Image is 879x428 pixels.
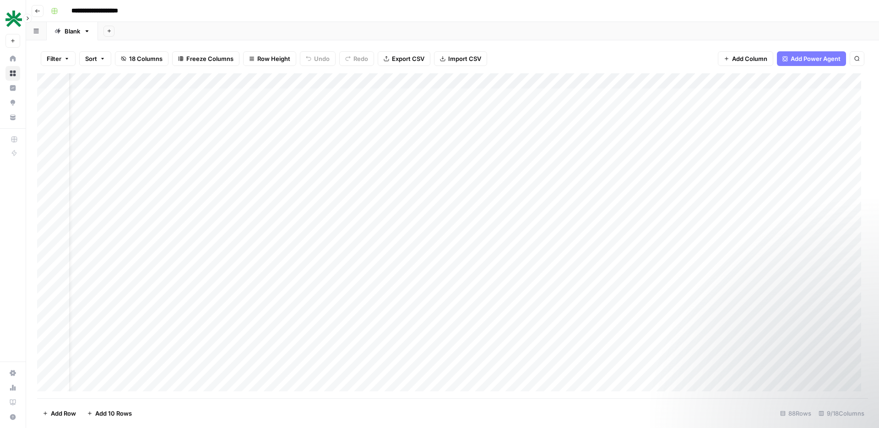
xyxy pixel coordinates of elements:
[448,54,481,63] span: Import CSV
[95,409,132,418] span: Add 10 Rows
[5,81,20,95] a: Insights
[5,395,20,410] a: Learning Hub
[37,406,81,421] button: Add Row
[51,409,76,418] span: Add Row
[732,54,767,63] span: Add Column
[378,51,430,66] button: Export CSV
[777,51,846,66] button: Add Power Agent
[186,54,233,63] span: Freeze Columns
[47,54,61,63] span: Filter
[434,51,487,66] button: Import CSV
[115,51,168,66] button: 18 Columns
[5,380,20,395] a: Usage
[5,66,20,81] a: Browse
[718,51,773,66] button: Add Column
[5,95,20,110] a: Opportunities
[79,51,111,66] button: Sort
[300,51,336,66] button: Undo
[392,54,424,63] span: Export CSV
[314,54,330,63] span: Undo
[85,54,97,63] span: Sort
[5,7,20,30] button: Workspace: vault
[791,54,841,63] span: Add Power Agent
[5,366,20,380] a: Settings
[5,110,20,125] a: Your Data
[5,410,20,424] button: Help + Support
[339,51,374,66] button: Redo
[5,11,22,27] img: vault Logo
[129,54,163,63] span: 18 Columns
[81,406,137,421] button: Add 10 Rows
[257,54,290,63] span: Row Height
[243,51,296,66] button: Row Height
[5,51,20,66] a: Home
[353,54,368,63] span: Redo
[41,51,76,66] button: Filter
[47,22,98,40] a: Blank
[172,51,239,66] button: Freeze Columns
[65,27,80,36] div: Blank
